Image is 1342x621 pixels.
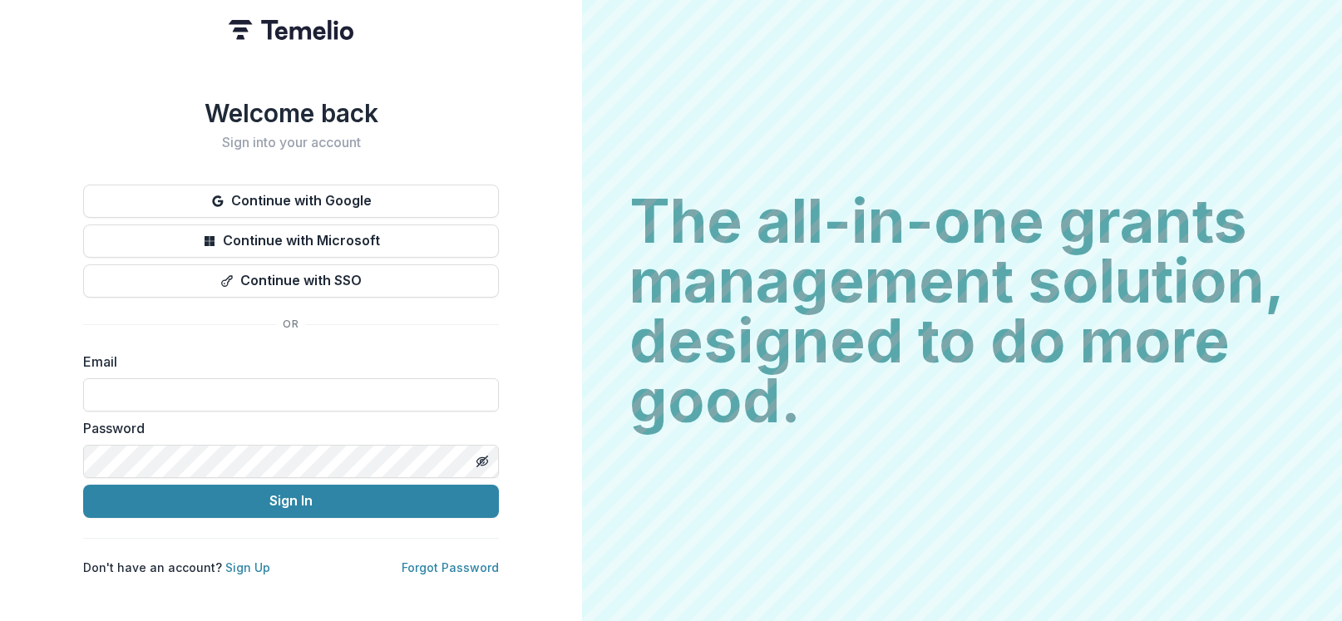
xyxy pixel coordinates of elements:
[83,98,499,128] h1: Welcome back
[229,20,353,40] img: Temelio
[83,485,499,518] button: Sign In
[402,560,499,574] a: Forgot Password
[469,448,496,475] button: Toggle password visibility
[83,352,489,372] label: Email
[83,224,499,258] button: Continue with Microsoft
[83,135,499,150] h2: Sign into your account
[225,560,270,574] a: Sign Up
[83,418,489,438] label: Password
[83,264,499,298] button: Continue with SSO
[83,559,270,576] p: Don't have an account?
[83,185,499,218] button: Continue with Google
